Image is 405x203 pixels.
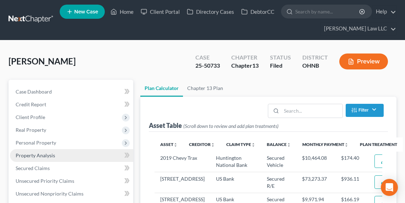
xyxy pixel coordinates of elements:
a: Secured Claims [10,162,133,175]
button: Filter [346,104,384,117]
a: Balanceunfold_more [267,142,291,147]
a: DebtorCC [238,5,278,18]
a: Creditorunfold_more [189,142,215,147]
td: $10,464.08 [296,152,335,172]
i: unfold_more [251,143,255,147]
button: Preview [339,53,388,69]
a: Unsecured Priority Claims [10,175,133,187]
span: Unsecured Priority Claims [16,178,74,184]
td: US Bank [210,172,261,193]
a: Help [372,5,396,18]
td: 2019 Chevy Trax [155,152,210,172]
td: $174.40 [335,152,369,172]
a: Assetunfold_more [160,142,178,147]
span: Secured Claims [16,165,50,171]
div: OHNB [302,62,328,70]
td: [STREET_ADDRESS] [155,172,210,193]
td: $73,273.37 [296,172,335,193]
input: Search by name... [295,5,360,18]
div: Status [270,53,291,62]
span: 13 [252,62,259,69]
a: Home [107,5,137,18]
span: Credit Report [16,101,46,107]
span: Personal Property [16,140,56,146]
span: Real Property [16,127,46,133]
img: edit-pencil-c1479a1de80d8dea1e2430c2f745a3c6a07e9d7aa2eeffe225670001d78357a8.svg [380,179,387,185]
div: District [302,53,328,62]
td: $936.11 [335,172,369,193]
td: Secured R/E [261,172,296,193]
span: [PERSON_NAME] [9,56,76,66]
a: Unsecured Nonpriority Claims [10,187,133,200]
i: unfold_more [287,143,291,147]
a: Claim Typeunfold_more [226,142,255,147]
div: Asset Table [149,121,279,130]
a: Monthly Paymentunfold_more [302,142,349,147]
span: New Case [74,9,98,15]
td: Huntington National Bank [210,152,261,172]
i: unfold_more [173,143,178,147]
div: 25-50733 [195,62,220,70]
input: Search... [281,104,342,118]
div: Filed [270,62,291,70]
span: Property Analysis [16,152,55,158]
i: unfold_more [211,143,215,147]
span: Case Dashboard [16,89,52,95]
td: Secured Vehicle [261,152,296,172]
i: unfold_more [344,143,349,147]
a: Chapter 13 Plan [183,80,227,97]
span: (Scroll down to review and add plan treatments) [183,123,279,129]
span: Unsecured Nonpriority Claims [16,191,83,197]
a: [PERSON_NAME] Law LLC [320,22,396,35]
div: Open Intercom Messenger [381,179,398,196]
a: Directory Cases [183,5,238,18]
th: Plan Treatment [354,137,403,152]
a: Case Dashboard [10,85,133,98]
a: Property Analysis [10,149,133,162]
div: Chapter [231,53,259,62]
div: Chapter [231,62,259,70]
img: edit-pencil-c1479a1de80d8dea1e2430c2f745a3c6a07e9d7aa2eeffe225670001d78357a8.svg [380,158,387,164]
span: Client Profile [16,114,45,120]
a: Client Portal [137,5,183,18]
a: Plan Calculator [140,80,183,97]
a: Credit Report [10,98,133,111]
div: Case [195,53,220,62]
